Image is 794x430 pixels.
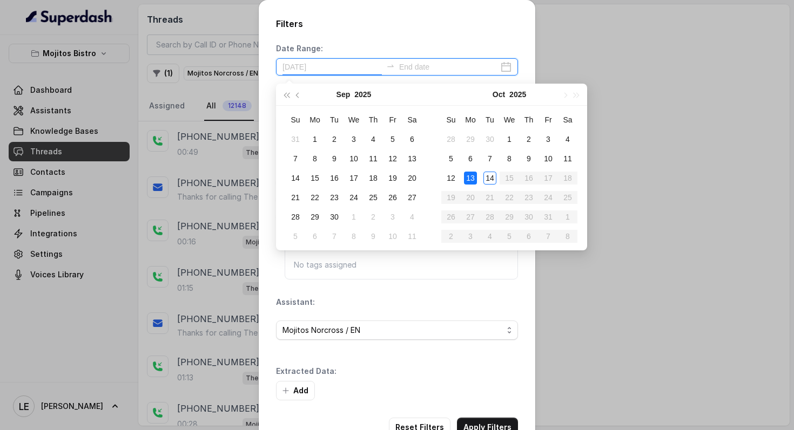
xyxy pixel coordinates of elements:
div: 3 [386,210,399,223]
td: 2025-09-01 [305,129,325,149]
div: 10 [347,152,360,165]
div: 14 [483,172,496,185]
div: 4 [367,133,380,146]
div: 24 [347,191,360,204]
p: No tags assigned [294,260,509,270]
div: 29 [308,210,321,223]
td: 2025-09-19 [383,168,402,188]
div: 5 [289,230,302,243]
div: 8 [308,152,321,165]
button: 2025 [354,84,371,105]
div: 11 [367,152,380,165]
td: 2025-09-25 [364,188,383,207]
td: 2025-09-24 [344,188,364,207]
div: 2 [522,133,535,146]
td: 2025-10-04 [402,207,422,227]
div: 31 [289,133,302,146]
td: 2025-10-06 [461,149,480,168]
td: 2025-09-23 [325,188,344,207]
input: End date [399,61,499,73]
td: 2025-09-27 [402,188,422,207]
td: 2025-09-14 [286,168,305,188]
td: 2025-09-04 [364,129,383,149]
div: 13 [464,172,477,185]
div: 28 [289,210,302,223]
td: 2025-09-05 [383,129,402,149]
div: 1 [503,133,516,146]
div: 3 [542,133,555,146]
td: 2025-09-08 [305,149,325,168]
div: 1 [308,133,321,146]
div: 18 [367,172,380,185]
div: 1 [347,210,360,223]
div: 20 [406,172,419,185]
div: 30 [483,133,496,146]
span: to [386,62,395,70]
td: 2025-09-20 [402,168,422,188]
td: 2025-09-28 [441,129,461,149]
td: 2025-09-11 [364,149,383,168]
span: swap-right [386,62,395,70]
th: Su [286,110,305,129]
div: 6 [406,133,419,146]
th: Tu [325,110,344,129]
div: 5 [445,152,457,165]
p: Assistant: [276,297,315,308]
td: 2025-09-30 [480,129,500,149]
div: 19 [386,172,399,185]
div: 10 [386,230,399,243]
td: 2025-09-29 [461,129,480,149]
td: 2025-10-10 [539,149,558,168]
td: 2025-09-30 [325,207,344,227]
th: Sa [402,110,422,129]
button: 2025 [509,84,526,105]
p: Extracted Data: [276,366,337,377]
input: Start date [282,61,382,73]
span: Mojitos Norcross / EN [282,324,503,337]
td: 2025-09-02 [325,129,344,149]
th: Tu [480,110,500,129]
td: 2025-10-01 [344,207,364,227]
button: Mojitos Norcross / EN [276,320,518,340]
td: 2025-09-29 [305,207,325,227]
th: Fr [383,110,402,129]
div: 21 [289,191,302,204]
div: 3 [347,133,360,146]
button: Oct [493,84,505,105]
th: Th [519,110,539,129]
div: 2 [328,133,341,146]
div: 11 [406,230,419,243]
td: 2025-09-16 [325,168,344,188]
th: We [344,110,364,129]
div: 9 [367,230,380,243]
div: 30 [328,210,341,223]
td: 2025-10-03 [383,207,402,227]
td: 2025-10-02 [364,207,383,227]
div: 7 [483,152,496,165]
td: 2025-10-07 [480,149,500,168]
td: 2025-10-06 [305,227,325,246]
div: 5 [386,133,399,146]
td: 2025-09-12 [383,149,402,168]
td: 2025-09-09 [325,149,344,168]
div: 28 [445,133,457,146]
td: 2025-10-09 [519,149,539,168]
td: 2025-09-22 [305,188,325,207]
th: Su [441,110,461,129]
td: 2025-09-06 [402,129,422,149]
div: 23 [328,191,341,204]
div: 8 [347,230,360,243]
td: 2025-09-21 [286,188,305,207]
td: 2025-09-03 [344,129,364,149]
td: 2025-10-08 [344,227,364,246]
div: 25 [367,191,380,204]
div: 11 [561,152,574,165]
div: 12 [386,152,399,165]
div: 6 [308,230,321,243]
td: 2025-09-07 [286,149,305,168]
div: 29 [464,133,477,146]
td: 2025-10-13 [461,168,480,188]
div: 4 [406,210,419,223]
div: 16 [328,172,341,185]
td: 2025-09-13 [402,149,422,168]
